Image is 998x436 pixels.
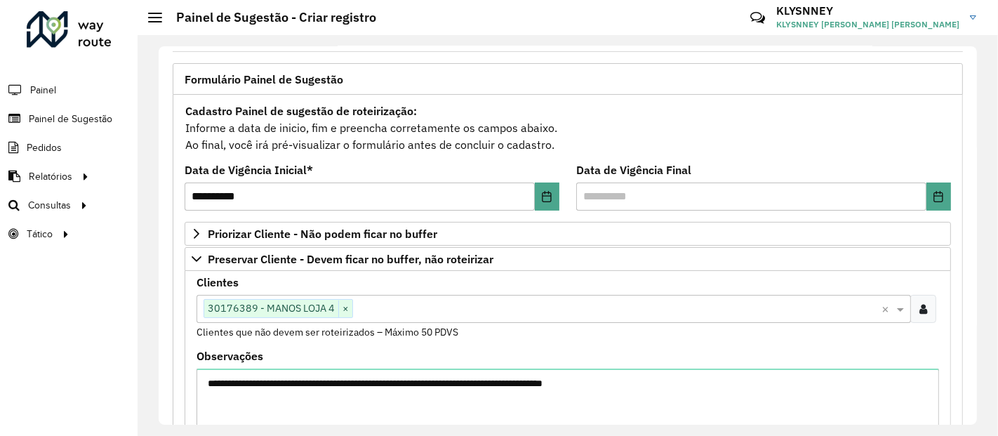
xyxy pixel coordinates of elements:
button: Choose Date [535,183,559,211]
span: Priorizar Cliente - Não podem ficar no buffer [208,228,437,239]
span: Relatórios [29,169,72,184]
span: Preservar Cliente - Devem ficar no buffer, não roteirizar [208,253,493,265]
span: × [338,300,352,317]
label: Data de Vigência Final [576,161,691,178]
span: Clear all [881,300,893,317]
span: 30176389 - MANOS LOJA 4 [204,300,338,317]
h3: KLYSNNEY [776,4,959,18]
span: Painel [30,83,56,98]
a: Preservar Cliente - Devem ficar no buffer, não roteirizar [185,247,951,271]
span: KLYSNNEY [PERSON_NAME] [PERSON_NAME] [776,18,959,31]
span: Formulário Painel de Sugestão [185,74,343,85]
label: Observações [197,348,263,364]
span: Tático [27,227,53,242]
a: Priorizar Cliente - Não podem ficar no buffer [185,222,951,246]
strong: Cadastro Painel de sugestão de roteirização: [185,104,417,118]
h2: Painel de Sugestão - Criar registro [162,10,376,25]
label: Clientes [197,274,239,291]
a: Contato Rápido [743,3,773,33]
div: Informe a data de inicio, fim e preencha corretamente os campos abaixo. Ao final, você irá pré-vi... [185,102,951,154]
button: Choose Date [926,183,951,211]
label: Data de Vigência Inicial [185,161,313,178]
span: Pedidos [27,140,62,155]
small: Clientes que não devem ser roteirizados – Máximo 50 PDVS [197,326,458,338]
span: Consultas [28,198,71,213]
span: Painel de Sugestão [29,112,112,126]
